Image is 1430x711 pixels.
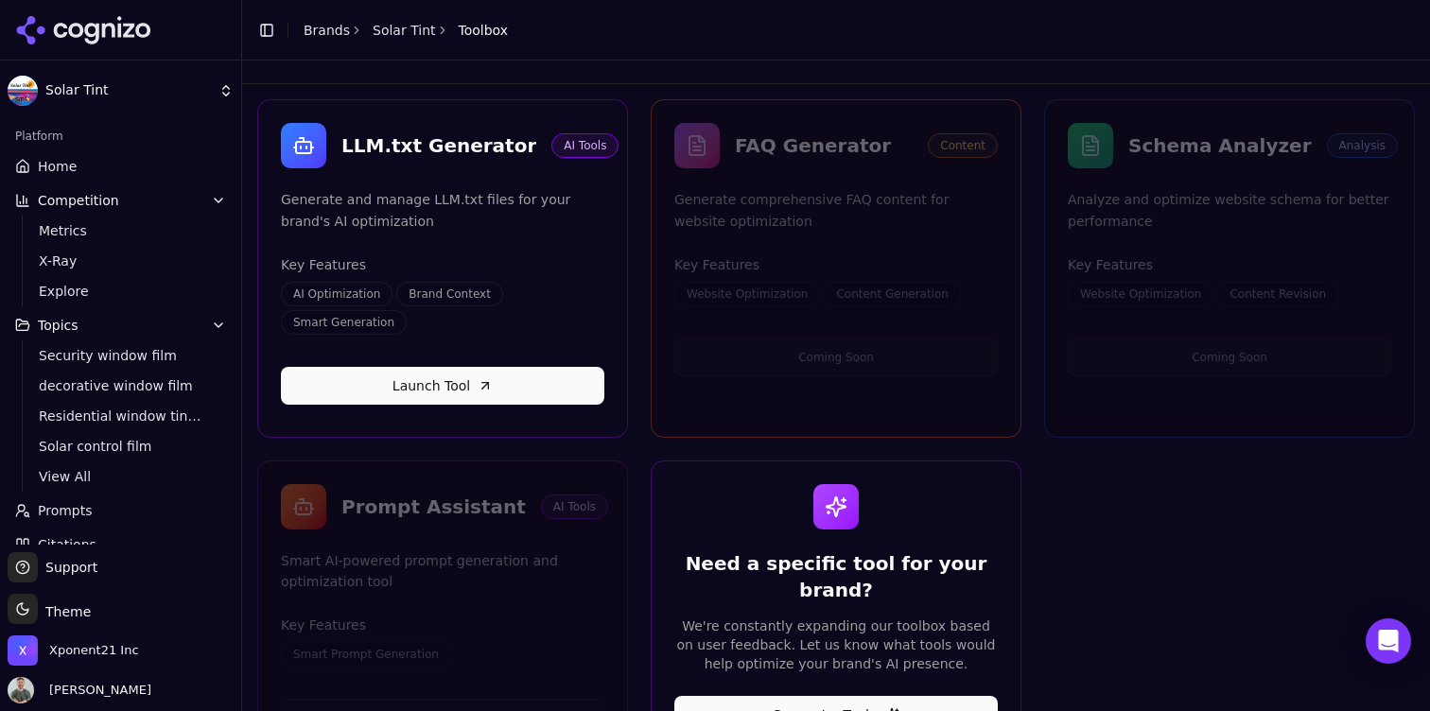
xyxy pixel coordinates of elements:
[31,373,211,399] a: decorative window film
[38,191,119,210] span: Competition
[341,132,536,159] div: LLM.txt Generator
[38,157,77,176] span: Home
[8,151,234,182] a: Home
[674,550,998,603] div: Need a specific tool for your brand?
[31,433,211,460] a: Solar control film
[38,604,91,619] span: Theme
[8,529,234,560] a: Citations
[459,21,509,40] span: Toolbox
[1327,133,1398,158] span: Analysis
[42,682,151,699] span: [PERSON_NAME]
[551,133,619,158] span: AI Tools
[281,255,604,274] h4: Key Features
[38,316,78,335] span: Topics
[39,376,203,395] span: decorative window film
[674,282,820,306] span: Website Optimization
[8,76,38,106] img: Solar Tint
[8,121,234,151] div: Platform
[31,278,211,304] a: Explore
[541,494,608,519] span: AI Tools
[304,23,350,38] a: Brands
[281,642,451,667] span: Smart Prompt Generation
[31,403,211,429] a: Residential window tinting
[39,437,203,456] span: Solar control film
[281,550,608,594] div: Smart AI-powered prompt generation and optimization tool
[8,677,151,703] button: Open user button
[31,463,211,490] a: View All
[8,310,234,340] button: Topics
[674,616,998,673] div: We're constantly expanding our toolbox based on user feedback. Let us know what tools would help ...
[928,133,998,158] span: Content
[281,616,604,634] h4: Key Features
[31,217,211,244] a: Metrics
[281,367,604,405] a: Launch Tool
[1366,618,1411,664] div: Open Intercom Messenger
[735,132,913,159] div: FAQ Generator
[38,558,97,577] span: Support
[1217,282,1338,306] span: Content Revision
[31,248,211,274] a: X-Ray
[38,535,96,554] span: Citations
[304,21,508,40] nav: breadcrumb
[39,346,203,365] span: Security window film
[39,221,203,240] span: Metrics
[45,82,211,99] span: Solar Tint
[39,407,203,425] span: Residential window tinting
[1068,189,1398,233] div: Analyze and optimize website schema for better performance
[38,501,93,520] span: Prompts
[281,189,619,233] div: Generate and manage LLM.txt files for your brand's AI optimization
[1068,255,1391,274] h4: Key Features
[674,189,998,233] div: Generate comprehensive FAQ content for website optimization
[8,185,234,216] button: Competition
[8,635,139,666] button: Open organization switcher
[8,635,38,666] img: Xponent21 Inc
[281,282,392,306] span: AI Optimization
[373,21,436,40] a: Solar Tint
[341,494,526,520] div: Prompt Assistant
[1068,282,1213,306] span: Website Optimization
[1128,132,1312,159] div: Schema Analyzer
[39,282,203,301] span: Explore
[8,677,34,703] img: Chuck McCarthy
[39,467,203,486] span: View All
[824,282,960,306] span: Content Generation
[281,310,407,335] span: Smart Generation
[674,255,998,274] h4: Key Features
[31,342,211,369] a: Security window film
[49,642,139,659] span: Xponent21 Inc
[396,282,503,306] span: Brand Context
[39,251,203,270] span: X-Ray
[8,495,234,526] a: Prompts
